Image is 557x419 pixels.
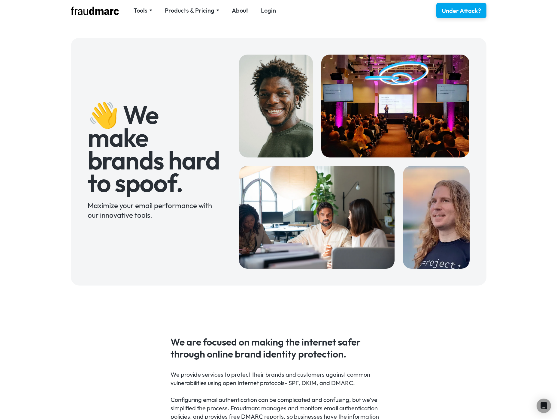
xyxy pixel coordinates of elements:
div: Maximize your email performance with our innovative tools. [88,201,222,220]
a: About [232,6,248,15]
a: Login [261,6,276,15]
div: Tools [134,6,152,15]
div: Products & Pricing [165,6,219,15]
h4: We are focused on making the internet safer through online brand identity protection. [171,336,386,360]
div: Under Attack? [442,7,481,15]
a: Under Attack? [436,3,486,18]
div: Tools [134,6,147,15]
h1: 👋 We make brands hard to spoof. [88,103,222,194]
div: Open Intercom Messenger [537,399,551,413]
div: Products & Pricing [165,6,214,15]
